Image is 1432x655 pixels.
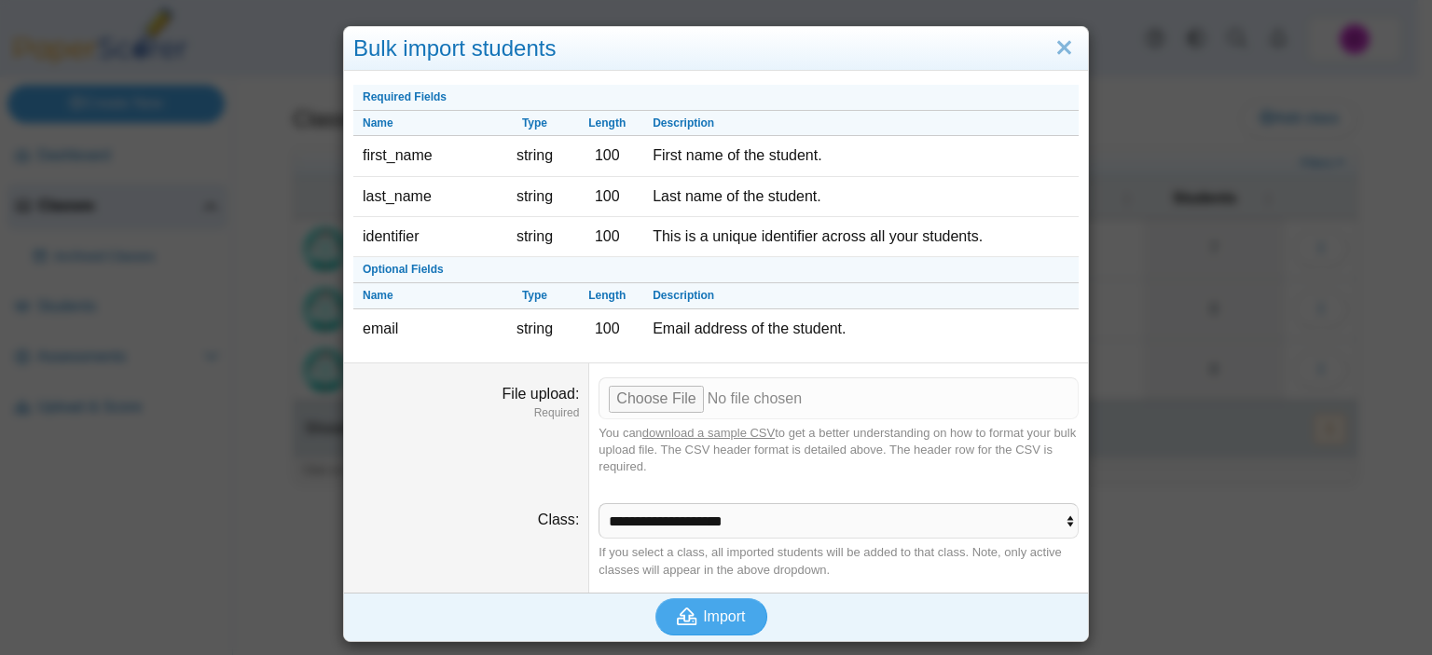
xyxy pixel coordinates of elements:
[353,217,499,257] td: identifier
[353,85,1079,111] th: Required Fields
[599,544,1079,578] div: If you select a class, all imported students will be added to that class. Note, only active class...
[353,309,499,348] td: email
[353,136,499,176] td: first_name
[353,111,499,137] th: Name
[571,217,643,257] td: 100
[499,177,571,217] td: string
[643,177,1079,217] td: Last name of the student.
[643,309,1079,348] td: Email address of the student.
[643,283,1079,309] th: Description
[353,283,499,309] th: Name
[571,136,643,176] td: 100
[499,136,571,176] td: string
[571,309,643,348] td: 100
[344,27,1088,71] div: Bulk import students
[1050,33,1079,64] a: Close
[643,217,1079,257] td: This is a unique identifier across all your students.
[643,136,1079,176] td: First name of the student.
[353,257,1079,283] th: Optional Fields
[353,405,579,421] dfn: Required
[643,111,1079,137] th: Description
[499,217,571,257] td: string
[703,608,745,624] span: Import
[499,283,571,309] th: Type
[571,177,643,217] td: 100
[353,177,499,217] td: last_name
[655,598,767,635] button: Import
[503,386,580,402] label: File upload
[499,111,571,137] th: Type
[571,283,643,309] th: Length
[599,425,1079,476] div: You can to get a better understanding on how to format your bulk upload file. The CSV header form...
[571,111,643,137] th: Length
[538,512,579,527] label: Class
[499,309,571,348] td: string
[642,426,775,440] a: download a sample CSV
